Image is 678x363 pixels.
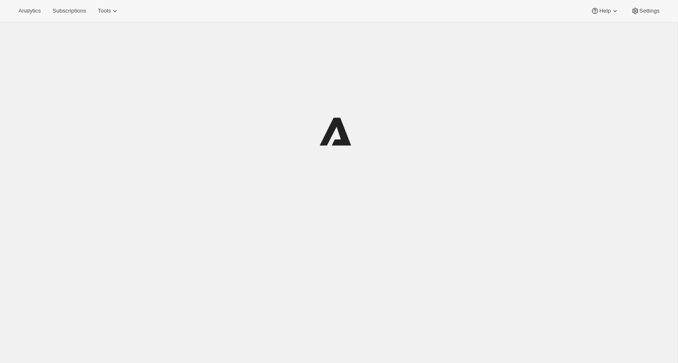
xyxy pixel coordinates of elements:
button: Analytics [13,5,46,17]
span: Settings [639,8,660,14]
button: Subscriptions [47,5,91,17]
span: Subscriptions [52,8,86,14]
span: Help [599,8,610,14]
span: Tools [98,8,111,14]
span: Analytics [18,8,41,14]
button: Settings [626,5,665,17]
button: Help [586,5,624,17]
button: Tools [93,5,124,17]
